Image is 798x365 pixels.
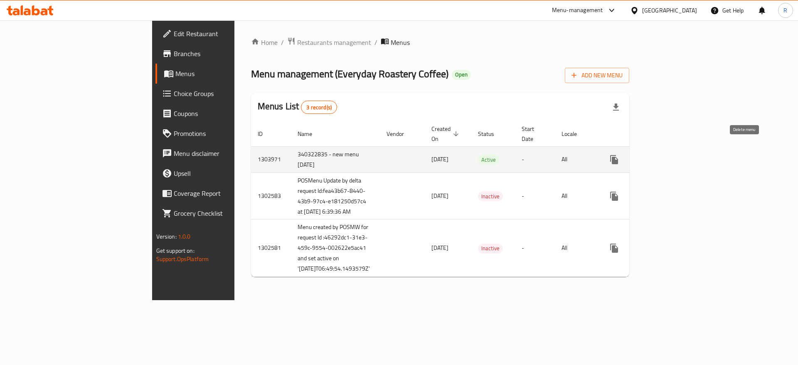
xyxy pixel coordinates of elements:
[175,69,279,79] span: Menus
[251,64,448,83] span: Menu management ( Everyday Roastery Coffee )
[515,219,555,277] td: -
[298,129,323,139] span: Name
[604,186,624,206] button: more
[287,37,371,48] a: Restaurants management
[174,109,279,118] span: Coupons
[478,129,505,139] span: Status
[174,168,279,178] span: Upsell
[174,128,279,138] span: Promotions
[783,6,787,15] span: R
[387,129,415,139] span: Vendor
[155,123,286,143] a: Promotions
[155,64,286,84] a: Menus
[431,242,448,253] span: [DATE]
[174,208,279,218] span: Grocery Checklist
[478,244,503,254] div: Inactive
[291,173,380,219] td: POSMenu Update by delta request Id:fea43b67-8440-43b9-97c4-e181250d57c4 at [DATE] 6:39:36 AM
[174,89,279,99] span: Choice Groups
[452,71,471,78] span: Open
[515,173,555,219] td: -
[478,191,503,201] div: Inactive
[155,143,286,163] a: Menu disclaimer
[604,150,624,170] button: more
[624,238,644,258] button: Change Status
[174,29,279,39] span: Edit Restaurant
[156,254,209,264] a: Support.OpsPlatform
[251,37,630,48] nav: breadcrumb
[251,121,691,277] table: enhanced table
[606,97,626,117] div: Export file
[291,219,380,277] td: Menu created by POSMW for request Id :46292dc1-31e3-459c-9554-002622e5ac41 and set active on '[DA...
[155,203,286,223] a: Grocery Checklist
[452,70,471,80] div: Open
[562,129,588,139] span: Locale
[155,84,286,104] a: Choice Groups
[515,146,555,173] td: -
[174,148,279,158] span: Menu disclaimer
[624,150,644,170] button: Change Status
[642,6,697,15] div: [GEOGRAPHIC_DATA]
[301,104,337,111] span: 3 record(s)
[301,101,337,114] div: Total records count
[478,155,499,165] span: Active
[522,124,545,144] span: Start Date
[478,192,503,201] span: Inactive
[174,49,279,59] span: Branches
[478,244,503,253] span: Inactive
[571,70,623,81] span: Add New Menu
[155,183,286,203] a: Coverage Report
[604,238,624,258] button: more
[552,5,603,15] div: Menu-management
[598,121,691,147] th: Actions
[431,124,461,144] span: Created On
[258,129,273,139] span: ID
[374,37,377,47] li: /
[258,100,337,114] h2: Menus List
[431,154,448,165] span: [DATE]
[155,44,286,64] a: Branches
[555,219,598,277] td: All
[155,163,286,183] a: Upsell
[297,37,371,47] span: Restaurants management
[155,104,286,123] a: Coupons
[555,173,598,219] td: All
[178,231,191,242] span: 1.0.0
[174,188,279,198] span: Coverage Report
[565,68,629,83] button: Add New Menu
[155,24,286,44] a: Edit Restaurant
[391,37,410,47] span: Menus
[156,231,177,242] span: Version:
[431,190,448,201] span: [DATE]
[291,146,380,173] td: 340322835 - new menu [DATE]
[156,245,195,256] span: Get support on:
[624,186,644,206] button: Change Status
[555,146,598,173] td: All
